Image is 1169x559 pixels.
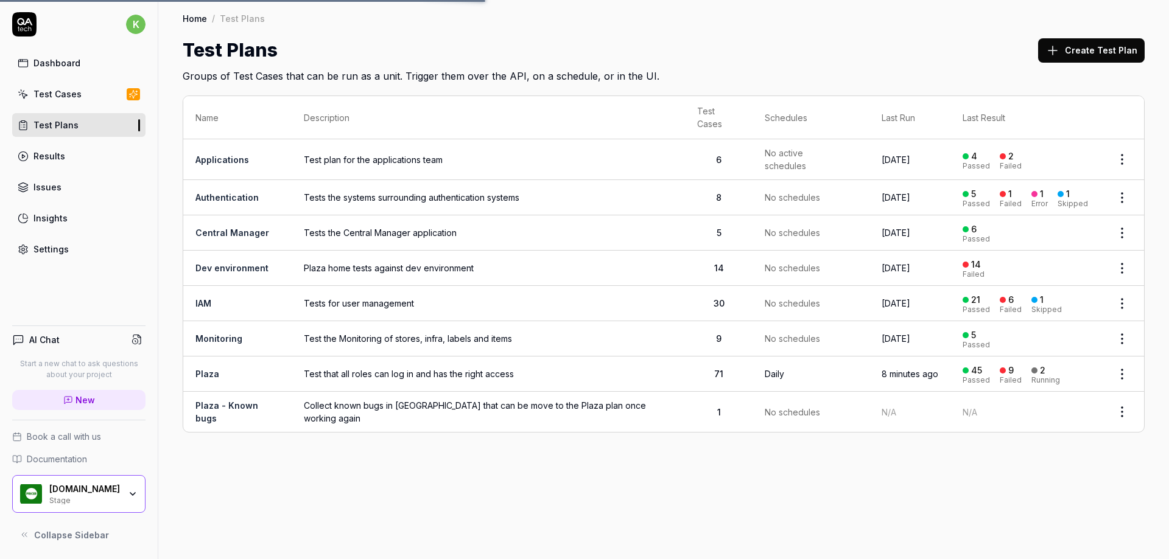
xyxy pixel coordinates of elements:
[1031,377,1060,384] div: Running
[12,430,146,443] a: Book a call with us
[126,12,146,36] button: k
[1031,306,1062,313] div: Skipped
[12,237,146,261] a: Settings
[292,96,685,139] th: Description
[1066,189,1070,200] div: 1
[183,12,207,24] a: Home
[49,495,120,504] div: Stage
[12,51,146,75] a: Dashboard
[717,227,721,238] span: 5
[716,333,721,344] span: 9
[765,262,820,274] span: No schedules
[882,155,910,165] time: [DATE]
[1040,365,1045,376] div: 2
[12,453,146,465] a: Documentation
[33,212,68,224] div: Insights
[126,15,146,34] span: k
[765,297,820,310] span: No schedules
[882,192,910,203] time: [DATE]
[195,155,249,165] a: Applications
[33,119,79,131] div: Test Plans
[304,297,673,310] span: Tests for user management
[971,294,980,305] div: 21
[195,333,242,344] a: Monitoring
[304,191,673,204] span: Tests the systems surrounding authentication systems
[183,96,292,139] th: Name
[765,226,820,239] span: No schedules
[195,227,269,238] a: Central Manager
[963,341,990,349] div: Passed
[971,259,981,270] div: 14
[212,12,215,24] div: /
[963,377,990,384] div: Passed
[33,150,65,162] div: Results
[33,88,82,100] div: Test Cases
[304,153,673,166] span: Test plan for the applications team
[716,155,721,165] span: 6
[1008,365,1014,376] div: 9
[963,306,990,313] div: Passed
[195,192,259,203] a: Authentication
[20,483,42,505] img: Pricer.com Logo
[12,113,146,137] a: Test Plans
[12,475,146,513] button: Pricer.com Logo[DOMAIN_NAME]Stage
[882,263,910,273] time: [DATE]
[27,430,101,443] span: Book a call with us
[33,57,80,69] div: Dashboard
[29,333,60,346] h4: AI Chat
[12,390,146,410] a: New
[950,96,1100,139] th: Last Result
[882,407,896,417] span: N/A
[12,82,146,106] a: Test Cases
[75,394,95,406] span: New
[304,399,673,425] span: Collect known bugs in [GEOGRAPHIC_DATA] that can be move to the Plaza plan once working again
[1040,189,1044,200] div: 1
[963,162,990,170] div: Passed
[963,271,985,278] div: Failed
[12,206,146,230] a: Insights
[12,358,146,380] p: Start a new chat to ask questions about your project
[33,243,69,255] div: Settings
[1000,162,1022,170] div: Failed
[1031,200,1048,207] div: Error
[714,298,725,308] span: 30
[1008,189,1012,200] div: 1
[1008,151,1014,162] div: 2
[1058,200,1088,207] div: Skipped
[12,175,146,199] a: Issues
[1000,306,1022,313] div: Failed
[714,369,723,379] span: 71
[195,263,269,273] a: Dev environment
[304,367,673,380] span: Test that all roles can log in and has the right access
[717,407,721,417] span: 1
[882,227,910,238] time: [DATE]
[963,407,977,417] span: N/A
[765,147,843,172] span: No active schedules
[304,262,673,274] span: Plaza home tests against dev environment
[12,523,146,547] button: Collapse Sidebar
[963,200,990,207] div: Passed
[971,365,982,376] div: 45
[765,367,784,380] div: Daily
[1040,294,1044,305] div: 1
[714,263,724,273] span: 14
[685,96,753,139] th: Test Cases
[869,96,950,139] th: Last Run
[1000,377,1022,384] div: Failed
[753,96,869,139] th: Schedules
[220,12,265,24] div: Test Plans
[183,36,278,64] h1: Test Plans
[1008,294,1014,305] div: 6
[716,192,721,203] span: 8
[1000,200,1022,207] div: Failed
[971,224,977,235] div: 6
[34,529,109,541] span: Collapse Sidebar
[195,400,258,423] a: Plaza - Known bugs
[12,144,146,168] a: Results
[195,369,219,379] a: Plaza
[304,332,673,345] span: Test the Monitoring of stores, infra, labels and items
[882,369,938,379] time: 8 minutes ago
[195,298,211,308] a: IAM
[963,235,990,243] div: Passed
[765,332,820,345] span: No schedules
